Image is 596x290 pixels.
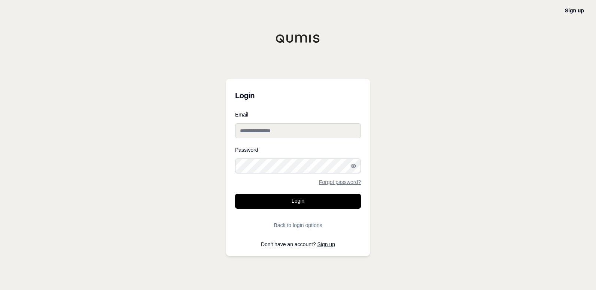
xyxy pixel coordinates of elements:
p: Don't have an account? [235,242,361,247]
img: Qumis [276,34,320,43]
h3: Login [235,88,361,103]
a: Sign up [317,241,335,247]
a: Forgot password? [319,179,361,185]
label: Email [235,112,361,117]
button: Back to login options [235,218,361,233]
label: Password [235,147,361,152]
a: Sign up [565,7,584,13]
button: Login [235,194,361,209]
